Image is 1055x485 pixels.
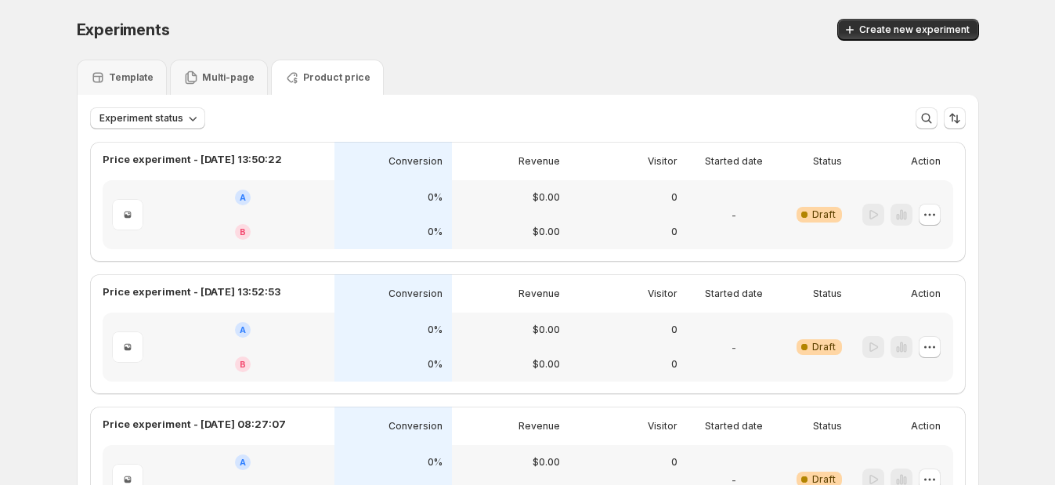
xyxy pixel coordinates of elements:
p: Revenue [518,420,560,433]
p: $0.00 [533,324,560,336]
p: Conversion [388,155,443,168]
h2: A [240,325,246,335]
p: - [732,339,736,355]
p: Action [911,288,941,300]
p: Conversion [388,420,443,433]
p: Revenue [518,288,560,300]
p: Action [911,155,941,168]
p: $0.00 [533,226,560,238]
h2: A [240,193,246,202]
p: Status [813,155,842,168]
p: Template [109,71,154,84]
p: 0 [671,191,677,204]
p: 0% [428,358,443,371]
p: 0 [671,324,677,336]
p: Multi-page [202,71,255,84]
p: Visitor [648,155,677,168]
span: Experiments [77,20,170,39]
p: Action [911,420,941,433]
p: $0.00 [533,191,560,204]
p: $0.00 [533,358,560,371]
span: Experiment status [99,112,183,125]
span: Create new experiment [859,24,970,36]
span: Draft [812,341,836,353]
button: Price experiment - [DATE] 08:27:07 [103,416,286,432]
button: Create new experiment [837,19,979,41]
h2: B [240,360,246,369]
button: Experiment status [90,107,205,129]
p: Started date [705,155,763,168]
p: Visitor [648,288,677,300]
p: Status [813,420,842,433]
p: $0.00 [533,456,560,469]
p: 0% [428,456,443,469]
p: - [732,207,736,223]
p: 0% [428,191,443,204]
p: 0 [671,226,677,238]
p: Visitor [648,420,677,433]
p: Conversion [388,288,443,300]
p: 0% [428,324,443,336]
p: Started date [705,288,763,300]
p: Product price [303,71,370,84]
p: Status [813,288,842,300]
p: 0 [671,358,677,371]
span: Draft [812,208,836,221]
button: Price experiment - [DATE] 13:50:22 [103,151,282,167]
p: Revenue [518,155,560,168]
h2: B [240,227,246,237]
h2: A [240,458,246,467]
button: Price experiment - [DATE] 13:52:53 [103,284,280,299]
p: 0% [428,226,443,238]
button: Sort the results [944,107,966,129]
p: Started date [705,420,763,433]
p: 0 [671,456,677,469]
